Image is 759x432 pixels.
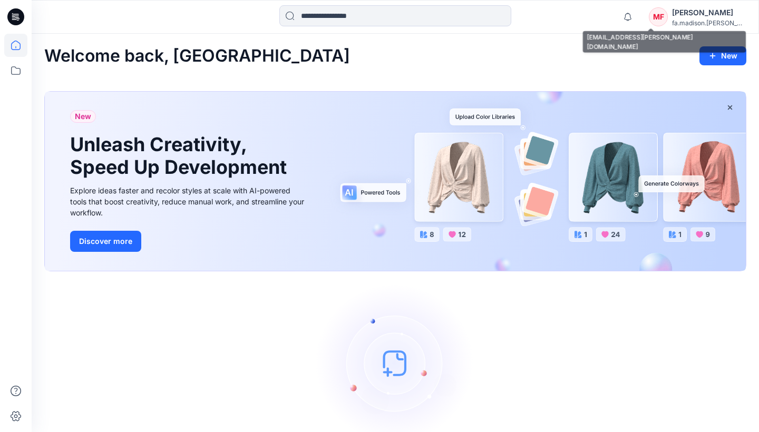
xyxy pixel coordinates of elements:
a: Discover more [70,231,307,252]
div: Explore ideas faster and recolor styles at scale with AI-powered tools that boost creativity, red... [70,185,307,218]
button: Discover more [70,231,141,252]
div: fa.madison.[PERSON_NAME]... [672,19,746,27]
span: New [75,110,91,123]
h2: Welcome back, [GEOGRAPHIC_DATA] [44,46,350,66]
div: MF [649,7,668,26]
button: New [699,46,746,65]
h1: Unleash Creativity, Speed Up Development [70,133,291,179]
div: [PERSON_NAME] [672,6,746,19]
